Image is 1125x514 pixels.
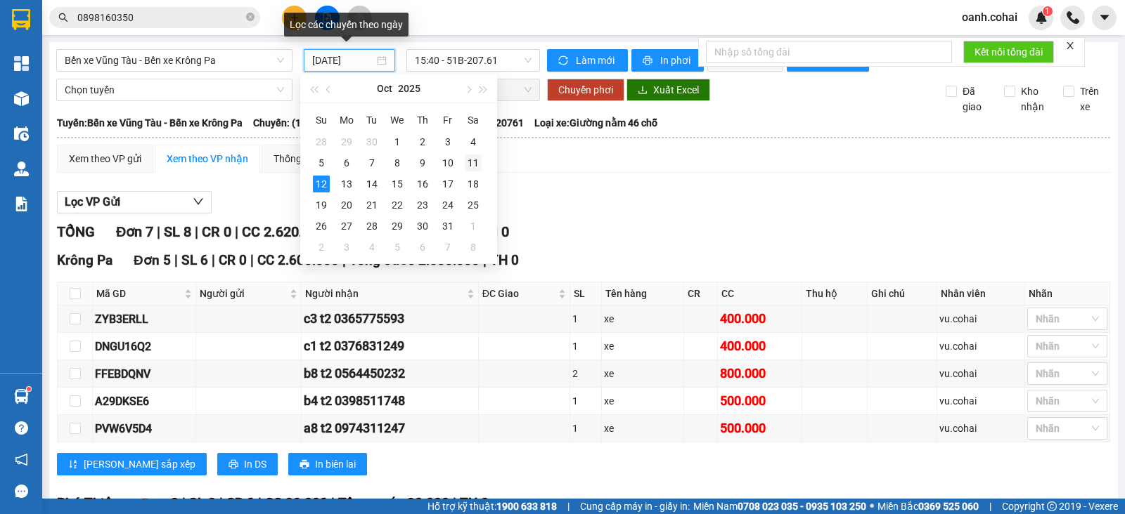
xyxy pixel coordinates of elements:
span: | [174,252,178,268]
td: 2025-10-13 [334,173,359,195]
td: 2025-10-02 [410,131,435,152]
span: 15:40 - 51B-207.61 [415,50,531,71]
span: notification [15,453,28,466]
span: | [250,252,254,268]
td: 2025-10-19 [309,195,334,216]
td: 2025-10-22 [385,195,410,216]
div: 2 [572,366,599,381]
td: 2025-10-08 [385,152,410,173]
td: 2025-09-28 [309,131,334,152]
div: 5 [389,239,406,256]
div: 17 [439,176,456,192]
div: xe [604,366,681,381]
div: 29 [338,133,355,150]
input: 12/10/2025 [312,53,375,68]
td: A29DKSE6 [93,388,196,415]
div: 18 [465,176,482,192]
td: 2025-10-20 [334,195,359,216]
div: 1 [572,421,599,436]
button: file-add [315,6,340,30]
div: b4 t2 0398511748 [304,391,476,411]
span: oanh.cohai [951,8,1029,26]
span: TH 0 [460,495,489,511]
td: 2025-10-18 [461,173,486,195]
button: Lọc VP Gửi [57,191,212,213]
span: Mã GD [96,286,181,301]
span: | [989,499,991,514]
span: In biên lai [315,456,356,472]
div: Xem theo VP nhận [167,151,248,166]
td: 2025-09-30 [359,131,385,152]
td: 2025-10-31 [435,216,461,237]
div: 20 [338,197,355,213]
span: | [182,495,186,511]
span: printer [229,459,238,470]
span: | [331,495,335,511]
td: 2025-11-07 [435,237,461,258]
span: printer [643,55,655,67]
span: Loại xe: Giường nằm 46 chỗ [534,115,657,131]
div: 28 [313,133,330,150]
span: [DATE] 15:30 [126,38,177,48]
button: plus [282,6,307,30]
span: close-circle [246,13,255,21]
span: Người gửi [200,286,287,301]
td: 2025-10-14 [359,173,385,195]
img: solution-icon [14,197,29,211]
div: 8 [465,239,482,256]
th: SL [570,282,602,305]
div: DNGU16Q2 [95,338,193,355]
span: | [453,495,456,511]
img: warehouse-icon [14,389,29,404]
span: file-add [322,13,332,22]
td: 2025-10-04 [461,131,486,152]
div: vu.cohai [939,311,1022,327]
span: aim [354,13,364,22]
div: 25 [465,197,482,213]
th: Su [309,109,334,131]
td: 2025-10-21 [359,195,385,216]
td: 2025-11-02 [309,237,334,258]
span: Đơn 7 [116,223,153,240]
td: 2025-10-10 [435,152,461,173]
button: aim [347,6,372,30]
span: Tổng cước 20.000 [338,495,449,511]
td: 2025-10-25 [461,195,486,216]
span: 1 [1045,6,1050,16]
div: 1 [572,338,599,354]
img: dashboard-icon [14,56,29,71]
td: 2025-09-29 [334,131,359,152]
div: 5 [313,154,330,171]
div: 30 [364,133,380,150]
span: AyunPa [126,77,176,93]
div: b8 t2 0564450232 [304,364,476,383]
div: 500.000 [720,391,799,411]
div: 2 [313,239,330,256]
div: 30 [414,218,431,235]
span: | [567,499,570,514]
span: SL 8 [164,223,191,240]
td: 2025-11-05 [385,237,410,258]
td: 2025-10-30 [410,216,435,237]
span: Krông Pa [57,252,112,268]
button: Chuyển phơi [547,79,624,101]
span: close-circle [246,11,255,25]
button: printerIn phơi [631,49,704,72]
td: 2025-11-03 [334,237,359,258]
td: 2025-10-05 [309,152,334,173]
th: CR [684,282,718,305]
img: icon-new-feature [1035,11,1048,24]
img: phone-icon [1067,11,1079,24]
span: Miền Bắc [877,499,979,514]
td: 2025-10-23 [410,195,435,216]
img: warehouse-icon [14,162,29,176]
span: | [258,495,262,511]
span: Hỗ trợ kỹ thuật: [427,499,557,514]
span: In phơi [660,53,693,68]
div: 3 [338,239,355,256]
button: 2025 [398,74,420,103]
td: 2025-10-24 [435,195,461,216]
td: PVW6V5D4 [93,415,196,442]
div: PVW6V5D4 [95,420,193,437]
td: 2025-10-01 [385,131,410,152]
